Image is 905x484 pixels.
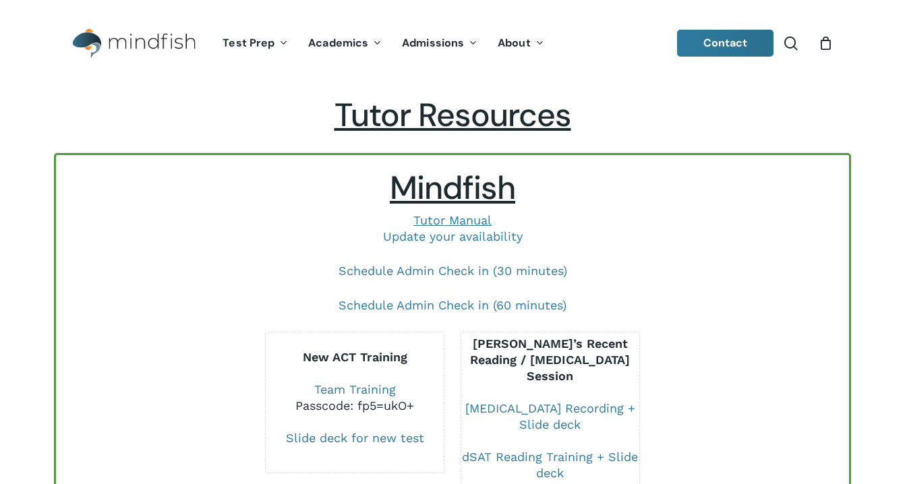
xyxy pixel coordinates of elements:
span: Mindfish [390,167,515,209]
a: dSAT Reading Training + Slide deck [462,450,638,480]
b: New ACT Training [303,350,407,364]
a: Tutor Manual [413,213,492,227]
a: [MEDICAL_DATA] Recording + Slide deck [465,401,635,431]
nav: Main Menu [212,18,554,69]
span: Academics [308,36,368,50]
a: Update your availability [383,229,523,243]
a: Test Prep [212,38,298,49]
span: Admissions [402,36,464,50]
a: About [488,38,554,49]
a: Schedule Admin Check in (60 minutes) [339,298,566,312]
a: Academics [298,38,392,49]
a: Admissions [392,38,488,49]
a: Contact [677,30,774,57]
span: Tutor Resources [334,94,571,136]
span: About [498,36,531,50]
a: Team Training [314,382,396,396]
header: Main Menu [54,18,851,69]
a: Slide deck for new test [286,431,424,445]
a: Schedule Admin Check in (30 minutes) [339,264,567,278]
b: [PERSON_NAME]’s Recent Reading / [MEDICAL_DATA] Session [470,336,630,383]
div: Passcode: fp5=ukO+ [266,398,444,414]
span: Test Prep [223,36,274,50]
span: Contact [703,36,748,50]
